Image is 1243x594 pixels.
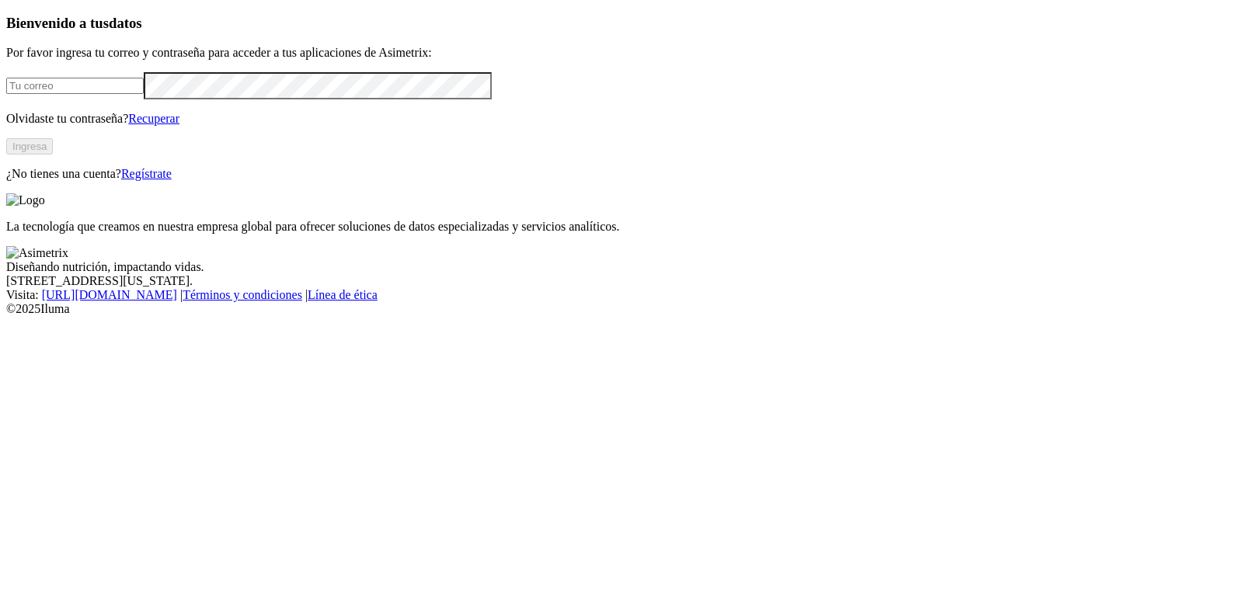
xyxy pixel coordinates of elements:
[6,288,1237,302] div: Visita : | |
[6,193,45,207] img: Logo
[6,78,144,94] input: Tu correo
[109,15,142,31] span: datos
[128,112,179,125] a: Recuperar
[6,112,1237,126] p: Olvidaste tu contraseña?
[42,288,177,301] a: [URL][DOMAIN_NAME]
[183,288,302,301] a: Términos y condiciones
[308,288,378,301] a: Línea de ética
[6,138,53,155] button: Ingresa
[6,167,1237,181] p: ¿No tienes una cuenta?
[6,274,1237,288] div: [STREET_ADDRESS][US_STATE].
[6,15,1237,32] h3: Bienvenido a tus
[6,220,1237,234] p: La tecnología que creamos en nuestra empresa global para ofrecer soluciones de datos especializad...
[6,46,1237,60] p: Por favor ingresa tu correo y contraseña para acceder a tus aplicaciones de Asimetrix:
[6,302,1237,316] div: © 2025 Iluma
[6,246,68,260] img: Asimetrix
[121,167,172,180] a: Regístrate
[6,260,1237,274] div: Diseñando nutrición, impactando vidas.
